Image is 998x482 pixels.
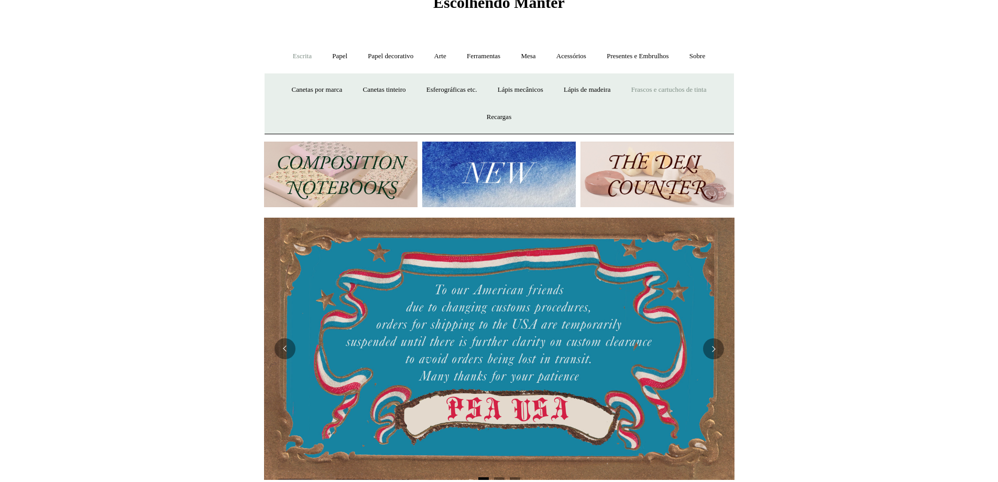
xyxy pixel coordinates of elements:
[564,85,611,93] font: Lápis de madeira
[511,42,545,70] a: Mesa
[631,85,707,93] font: Frascos e cartuchos de tinta
[363,85,406,93] font: Canetas tinteiro
[494,477,505,480] button: Página 2
[426,85,477,93] font: Esferográficas etc.
[703,338,724,359] button: Próximo
[422,142,576,207] img: Novo.jpg__PID:f73bdf93-380a-4a35-bcfe-7823039498e1
[556,52,586,60] font: Acessórios
[434,52,446,60] font: Arte
[293,52,312,60] font: Escrita
[282,76,352,104] a: Canetas por marca
[487,113,511,121] font: Recargas
[510,477,520,480] button: Página 3
[622,76,716,104] a: Frascos e cartuchos de tinta
[488,76,553,104] a: Lápis mecânicos
[457,42,510,70] a: Ferramentas
[354,76,415,104] a: Canetas tinteiro
[498,85,543,93] font: Lápis mecânicos
[547,42,596,70] a: Acessórios
[554,76,620,104] a: Lápis de madeira
[607,52,668,60] font: Presentes e Embrulhos
[467,52,500,60] font: Ferramentas
[292,85,343,93] font: Canetas por marca
[478,477,489,480] button: Página 1
[332,52,347,60] font: Papel
[358,42,423,70] a: Papel decorativo
[275,338,295,359] button: Anterior
[425,42,456,70] a: Arte
[433,2,565,9] a: Escolhendo Manter
[283,42,321,70] a: Escrita
[689,52,705,60] font: Sobre
[597,42,678,70] a: Presentes e Embrulhos
[521,52,535,60] font: Mesa
[580,142,734,207] img: O Balcão de Delicatessen
[264,142,418,207] img: 202302 Composition ledgers.jpg__PID:69722ee6-fa44-49dd-a067-31375e5d54ec
[368,52,413,60] font: Papel decorativo
[264,218,734,480] img: PSA dos EUA .jpg__PID:33428022-6587-48b7-8b57-d7eefc91f15a
[417,76,487,104] a: Esferográficas etc.
[323,42,357,70] a: Papel
[477,103,521,131] a: Recargas
[680,42,715,70] a: Sobre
